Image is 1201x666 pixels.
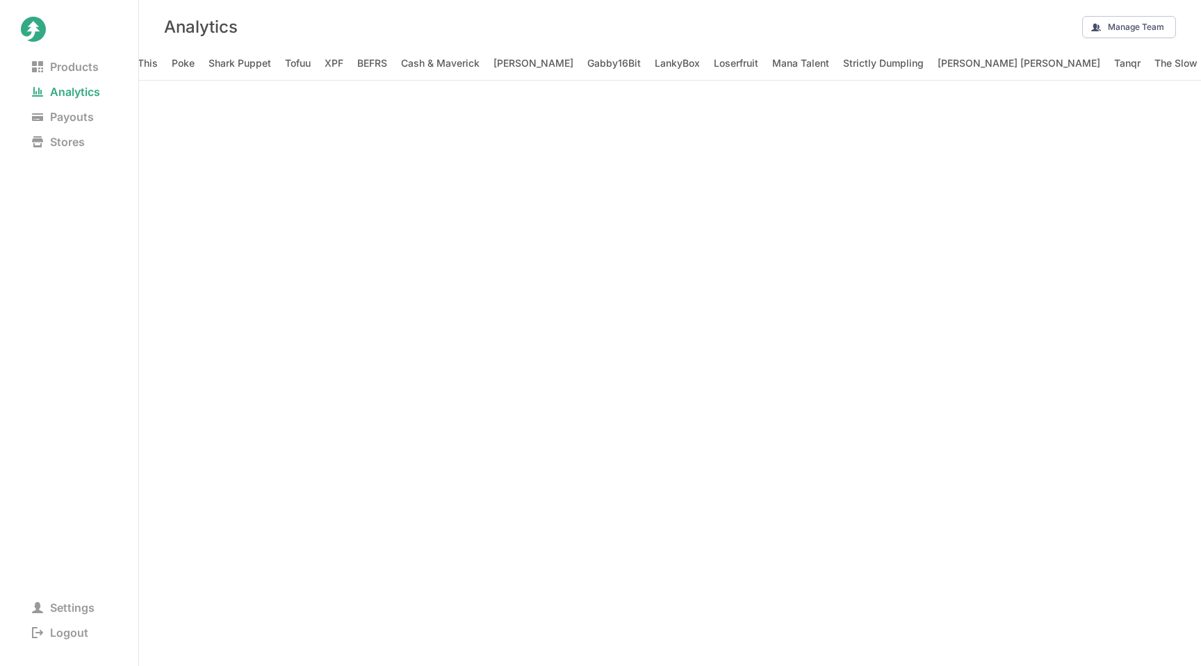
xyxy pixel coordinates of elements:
span: Payouts [21,107,105,127]
span: Analytics [21,82,111,101]
span: Settings [21,598,106,617]
span: LankyBox [655,54,700,73]
span: Shark Puppet [209,54,271,73]
h3: Analytics [164,17,238,37]
span: BEFRS [357,54,387,73]
span: [PERSON_NAME] [PERSON_NAME] [938,54,1100,73]
button: Manage Team [1082,16,1176,38]
span: Cash & Maverick [401,54,480,73]
span: Tanqr [1114,54,1141,73]
span: Poke [172,54,195,73]
span: Stores [21,132,96,152]
span: Gabby16Bit [587,54,641,73]
span: Tofuu [285,54,311,73]
span: [PERSON_NAME] [493,54,573,73]
span: Logout [21,623,99,642]
span: Strictly Dumpling [843,54,924,73]
span: Products [21,57,110,76]
span: Mana Talent [772,54,829,73]
span: XPF [325,54,343,73]
span: Loserfruit [714,54,758,73]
